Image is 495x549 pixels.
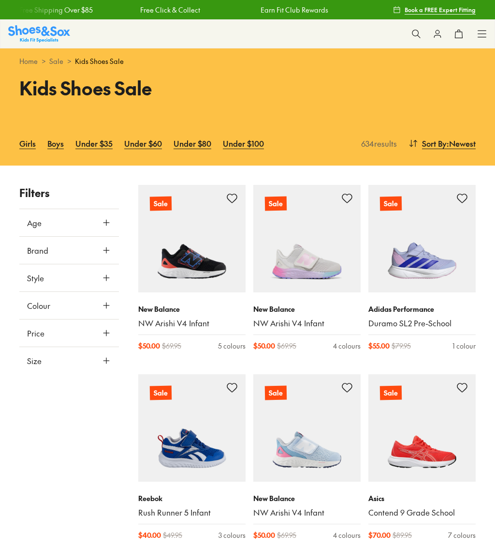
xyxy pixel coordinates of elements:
span: $ 69.95 [277,530,296,540]
span: Brand [27,244,48,256]
div: > > [19,56,476,66]
button: Colour [19,292,119,319]
a: NW Arishi V4 Infant [138,318,246,329]
span: Sort By [422,137,447,149]
span: $ 70.00 [368,530,391,540]
p: New Balance [253,493,361,503]
span: $ 49.95 [163,530,182,540]
a: NW Arishi V4 Infant [253,507,361,518]
p: Filters [19,185,119,201]
p: Sale [380,197,402,211]
button: Brand [19,237,119,264]
a: Home [19,56,38,66]
img: SNS_Logo_Responsive.svg [8,25,70,42]
div: 3 colours [218,530,246,540]
a: Under $80 [174,133,211,154]
a: Book a FREE Expert Fitting [393,1,476,18]
span: $ 50.00 [253,341,275,351]
a: Under $35 [75,133,113,154]
div: 4 colours [333,341,361,351]
a: Girls [19,133,36,154]
span: $ 69.95 [162,341,181,351]
a: Sale [138,374,246,482]
p: Sale [380,386,402,400]
span: $ 40.00 [138,530,161,540]
a: Sale [368,185,476,292]
a: Sale [49,56,63,66]
div: 7 colours [448,530,476,540]
p: 634 results [357,137,397,149]
span: Age [27,217,42,229]
button: Age [19,209,119,236]
span: $ 50.00 [253,530,275,540]
span: Style [27,272,44,284]
span: Kids Shoes Sale [75,56,124,66]
button: Price [19,320,119,347]
p: New Balance [138,304,246,314]
a: Under $100 [223,133,264,154]
div: 4 colours [333,530,361,540]
span: Price [27,327,44,339]
a: Under $60 [124,133,162,154]
p: Adidas Performance [368,304,476,314]
button: Sort By:Newest [408,133,476,154]
span: $ 55.00 [368,341,390,351]
a: Sale [368,374,476,482]
span: $ 50.00 [138,341,160,351]
button: Size [19,347,119,374]
span: Colour [27,300,50,311]
a: Sale [138,185,246,292]
span: : Newest [447,137,476,149]
a: Sale [253,374,361,482]
p: Sale [150,386,172,400]
p: Asics [368,493,476,503]
p: Sale [265,197,287,211]
span: $ 79.95 [392,341,411,351]
a: Shoes & Sox [8,25,70,42]
h1: Kids Shoes Sale [19,74,236,102]
p: Reebok [138,493,246,503]
a: Boys [47,133,64,154]
span: Size [27,355,42,366]
a: NW Arishi V4 Infant [253,318,361,329]
a: Duramo SL2 Pre-School [368,318,476,329]
p: New Balance [253,304,361,314]
div: 5 colours [218,341,246,351]
a: Contend 9 Grade School [368,507,476,518]
span: $ 89.95 [393,530,412,540]
span: Book a FREE Expert Fitting [405,5,476,14]
a: Sale [253,185,361,292]
p: Sale [150,197,172,211]
div: 1 colour [452,341,476,351]
span: $ 69.95 [277,341,296,351]
button: Style [19,264,119,291]
a: Rush Runner 5 Infant [138,507,246,518]
p: Sale [265,386,287,400]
